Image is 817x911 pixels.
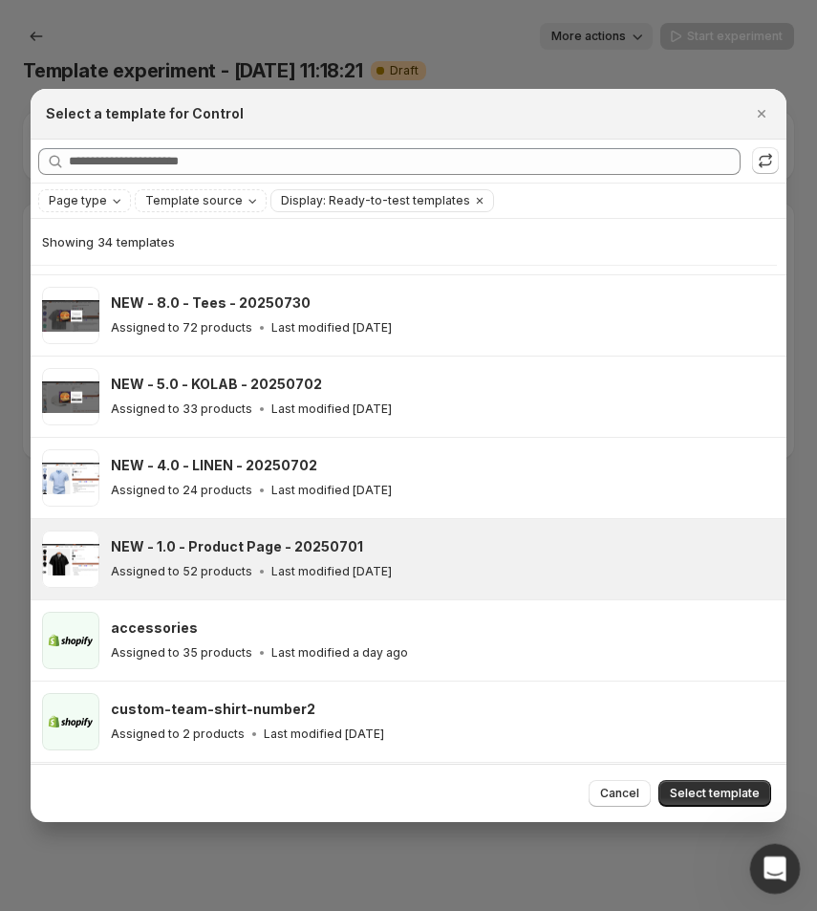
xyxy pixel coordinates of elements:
[111,618,198,638] h3: accessories
[600,786,639,801] span: Cancel
[111,564,252,579] p: Assigned to 52 products
[271,401,392,417] p: Last modified [DATE]
[111,456,317,475] h3: NEW - 4.0 - LINEN - 20250702
[271,564,392,579] p: Last modified [DATE]
[111,537,363,556] h3: NEW - 1.0 - Product Page - 20250701
[111,700,315,719] h3: custom-team-shirt-number2
[42,234,175,249] span: Showing 34 templates
[264,727,384,742] p: Last modified [DATE]
[121,626,137,641] button: Start recording
[658,780,771,807] button: Select template
[46,104,244,123] h2: Select a template for Control
[271,320,392,336] p: Last modified [DATE]
[750,844,801,895] iframe: Intercom live chat
[91,626,106,641] button: Upload attachment
[335,8,370,42] div: Close
[328,618,358,649] button: Send a message…
[589,780,651,807] button: Cancel
[93,10,217,24] h1: [PERSON_NAME]
[234,207,293,223] a: Intercom
[136,190,266,211] button: Template source
[670,786,760,801] span: Select template
[111,375,322,394] h3: NEW - 5.0 - KOLAB - 20250702
[93,24,131,43] p: Active
[84,574,352,611] div: 现在这个模板使用正常，所以我不能轻易更换，但我可以把ab测试删除后重新创建
[15,562,367,645] div: Operation says…
[31,263,298,282] div: 你好，
[111,293,311,313] h3: NEW - 8.0 - Tees - 20250730
[299,8,335,44] button: Home
[15,251,313,528] div: 你好，感谢你提供的信息，对我们非常有帮助。我会将此问题升级给我们的开发团队，以便他们进一步调查并找到根本原因。与此同时，为了确保实验能正常运行，我建议你复制该模版，分配你想要测试的产品，并将其设...
[54,11,85,41] img: Profile image for Antony
[748,100,775,127] button: Close
[49,193,107,208] span: Page type
[30,626,45,641] button: Emoji picker
[271,190,470,211] button: Display: Ready-to-test templates
[12,8,49,44] button: go back
[69,562,367,622] div: 现在这个模板使用正常，所以我不能轻易更换，但我可以把ab测试删除后重新创建
[470,190,489,211] button: Clear
[271,483,392,498] p: Last modified [DATE]
[111,320,252,336] p: Assigned to 72 products
[31,357,298,450] div: 与此同时，为了确保实验能正常运行，我建议你复制该模版，分配你想要测试的产品，并将其设置为控制组 A。由于你的商店产品数量较多，这是一种让实验更顺畅运行的好方法。请你尝试一下，并告诉我这次是否有效。
[31,292,298,348] div: 感谢你提供的信息，对我们非常有帮助。我会将此问题升级给我们的开发团队，以便他们进一步调查并找到根本原因。
[42,612,99,669] img: accessories
[15,251,367,562] div: Antony says…
[111,483,252,498] p: Assigned to 24 products
[60,626,75,641] button: Gif picker
[31,531,192,543] div: [PERSON_NAME] • 41m ago
[84,37,352,112] div: 要解决这个问题，请删除当前实验并重新创建一请将默认模板 NEW - 1.0 - Product Page - 20250701 选择为 Control A，并选择您想要测试的模板作为 Varia...
[271,645,408,661] p: Last modified a day ago
[111,401,252,417] p: Assigned to 33 products
[84,150,352,225] div: 对于给您带来的不便，我们深表歉意，并非常感谢您的理解。 We're here to help Reply directly to this email or through Powered by
[281,193,470,208] span: Display: Ready-to-test templates
[16,586,367,618] textarea: Message…
[31,460,298,516] div: 再次对给你带来的不便表示诚挚的歉意。我们会继续查找问题根源，并尽快向你反馈最新进展。
[39,190,130,211] button: Page type
[145,193,243,208] span: Template source
[111,645,252,661] p: Assigned to 35 products
[111,727,245,742] p: Assigned to 2 products
[42,693,99,750] img: custom-team-shirt-number2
